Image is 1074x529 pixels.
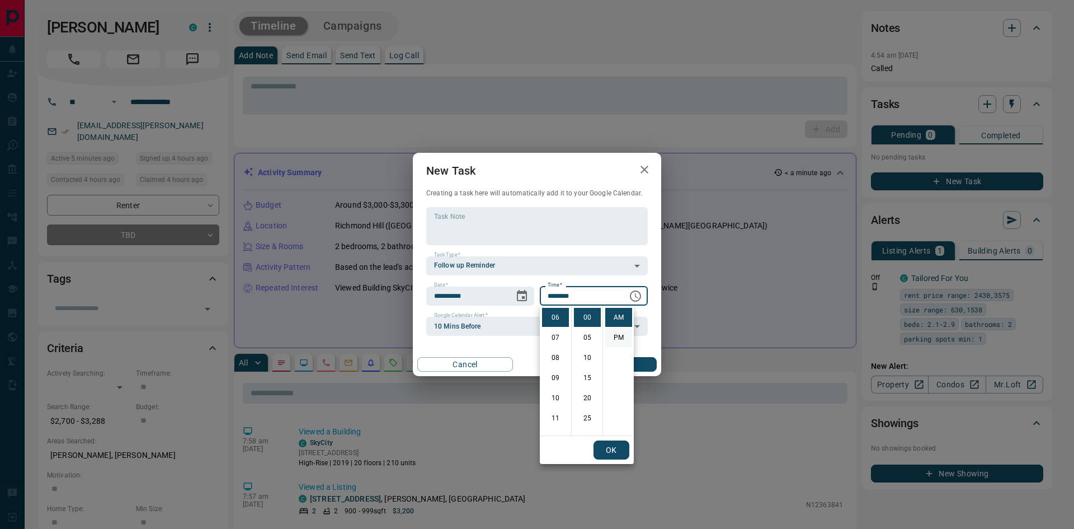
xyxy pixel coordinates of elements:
button: Choose date, selected date is Sep 25, 2025 [511,285,533,307]
li: 6 hours [542,308,569,327]
ul: Select minutes [571,306,602,436]
li: 0 minutes [574,308,601,327]
li: 7 hours [542,328,569,347]
button: Choose time, selected time is 6:00 AM [624,285,647,307]
ul: Select meridiem [602,306,634,436]
li: 30 minutes [574,429,601,448]
li: AM [605,308,632,327]
li: 25 minutes [574,409,601,428]
label: Time [548,282,562,289]
li: 10 minutes [574,348,601,367]
label: Google Calendar Alert [434,312,488,319]
li: 10 hours [542,388,569,408]
div: Follow up Reminder [426,256,648,275]
label: Date [434,282,448,289]
button: Cancel [417,357,513,372]
li: 9 hours [542,368,569,387]
li: PM [605,328,632,347]
li: 5 minutes [574,328,601,347]
button: OK [593,441,629,460]
label: Task Type [434,251,460,259]
li: 11 hours [542,409,569,428]
h2: New Task [413,153,489,189]
li: 8 hours [542,348,569,367]
li: 15 minutes [574,368,601,387]
p: Creating a task here will automatically add it to your Google Calendar. [426,189,648,198]
div: 10 Mins Before [426,317,648,336]
ul: Select hours [540,306,571,436]
li: 20 minutes [574,388,601,408]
